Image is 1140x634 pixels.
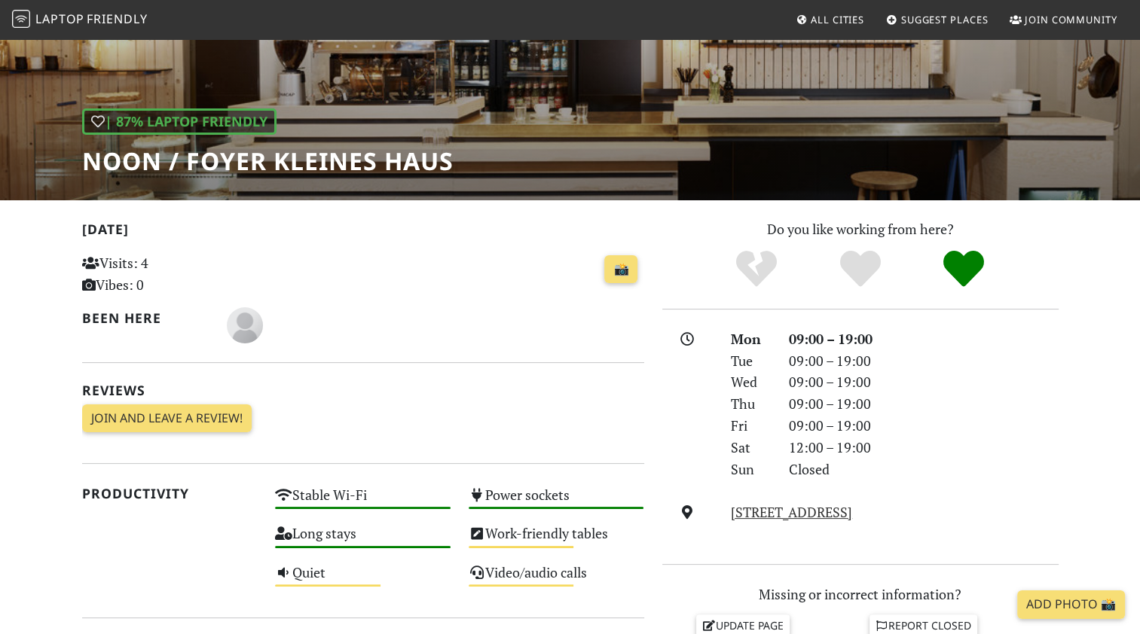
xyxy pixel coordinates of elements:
[780,437,1068,459] div: 12:00 – 19:00
[82,404,252,433] a: Join and leave a review!
[82,486,258,501] h2: Productivity
[901,13,989,26] span: Suggest Places
[82,147,454,175] h1: noon / Foyer Kleines Haus
[82,310,209,326] h2: Been here
[266,521,460,559] div: Long stays
[82,252,258,296] p: Visits: 4 Vibes: 0
[780,328,1068,350] div: 09:00 – 19:00
[12,7,148,33] a: LaptopFriendly LaptopFriendly
[780,459,1068,480] div: Closed
[1025,13,1117,26] span: Join Community
[780,371,1068,393] div: 09:00 – 19:00
[722,328,779,350] div: Mon
[82,383,644,398] h2: Reviews
[12,10,30,28] img: LaptopFriendly
[731,503,852,521] a: [STREET_ADDRESS]
[460,521,653,559] div: Work-friendly tables
[266,483,460,521] div: Stable Wi-Fi
[82,108,277,135] div: | 87% Laptop Friendly
[227,315,263,333] span: Paula Menzel
[35,11,84,27] span: Laptop
[722,459,779,480] div: Sun
[722,371,779,393] div: Wed
[780,415,1068,437] div: 09:00 – 19:00
[811,13,864,26] span: All Cities
[780,350,1068,372] div: 09:00 – 19:00
[722,350,779,372] div: Tue
[1004,6,1123,33] a: Join Community
[460,483,653,521] div: Power sockets
[722,415,779,437] div: Fri
[82,221,644,243] h2: [DATE]
[227,307,263,343] img: blank-535327c66bd565773addf3077783bbfce4b00ec00e9fd257753287c682c7fa38.png
[722,393,779,415] div: Thu
[87,11,147,27] span: Friendly
[880,6,995,33] a: Suggest Places
[704,248,808,290] div: No
[604,255,637,284] a: 📸
[808,248,912,290] div: Yes
[662,584,1059,605] p: Missing or incorrect information?
[780,393,1068,415] div: 09:00 – 19:00
[460,560,653,599] div: Video/audio calls
[266,560,460,599] div: Quiet
[662,218,1059,240] p: Do you like working from here?
[722,437,779,459] div: Sat
[912,248,1016,290] div: Definitely!
[790,6,870,33] a: All Cities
